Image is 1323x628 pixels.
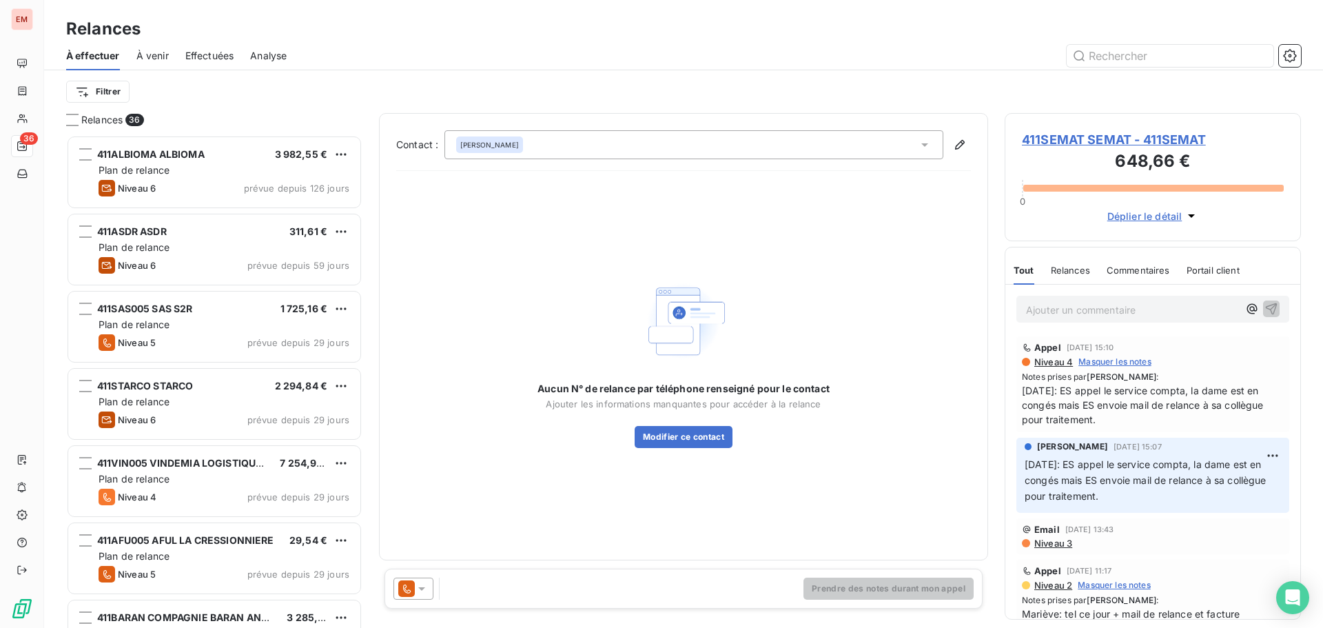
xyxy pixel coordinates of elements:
span: Relances [81,113,123,127]
span: prévue depuis 29 jours [247,492,349,503]
span: Analyse [250,49,287,63]
div: EM [11,8,33,30]
span: Niveau 5 [118,569,156,580]
span: Commentaires [1107,265,1170,276]
span: 3 285,77 € [287,611,338,623]
span: 0 [1020,196,1025,207]
span: 411SAS005 SAS S2R [97,303,193,314]
span: prévue depuis 29 jours [247,414,349,425]
span: Tout [1014,265,1034,276]
h3: Relances [66,17,141,41]
span: 411ASDR ASDR [97,225,167,237]
span: Niveau 6 [118,260,156,271]
img: Logo LeanPay [11,598,33,620]
span: Plan de relance [99,396,170,407]
span: Niveau 3 [1033,538,1072,549]
span: [DATE] 15:10 [1067,343,1114,352]
span: Niveau 5 [118,337,156,348]
input: Rechercher [1067,45,1273,67]
span: 411ALBIOMA ALBIOMA [97,148,205,160]
label: Contact : [396,138,444,152]
div: grid [66,135,362,628]
span: Plan de relance [99,318,170,330]
span: Plan de relance [99,473,170,485]
span: 411STARCO STARCO [97,380,193,392]
span: prévue depuis 29 jours [247,569,349,580]
span: Effectuées [185,49,234,63]
span: Plan de relance [99,164,170,176]
span: [PERSON_NAME] [1087,595,1156,605]
span: [DATE] 15:07 [1114,443,1162,451]
span: Aucun N° de relance par téléphone renseigné pour le contact [537,382,830,396]
span: [DATE]: ES appel le service compta, la dame est en congés mais ES envoie mail de relance à sa col... [1022,383,1284,427]
span: À venir [136,49,169,63]
span: 29,54 € [289,534,327,546]
span: Niveau 4 [118,492,156,503]
h3: 648,66 € [1022,149,1284,176]
span: Appel [1034,342,1061,353]
span: [DATE]: ES appel le service compta, la dame est en congés mais ES envoie mail de relance à sa col... [1025,458,1269,502]
span: Email [1034,524,1060,535]
span: [PERSON_NAME] [460,140,519,150]
span: [PERSON_NAME] [1087,372,1156,382]
span: prévue depuis 126 jours [244,183,349,194]
span: Masquer les notes [1078,579,1151,591]
span: [DATE] 13:43 [1065,525,1114,534]
span: 7 254,96 € [280,457,332,469]
span: Mariève: tel ce jour + mail de relance et facture [1022,607,1284,621]
span: 411BARAN COMPAGNIE BARAN AND CO INVEST [97,611,324,623]
span: Notes prises par : [1022,371,1284,383]
a: 36 [11,135,32,157]
span: Niveau 6 [118,183,156,194]
button: Déplier le détail [1103,208,1203,224]
span: À effectuer [66,49,120,63]
button: Prendre des notes durant mon appel [803,578,974,600]
span: [DATE] 11:17 [1067,567,1112,575]
span: Ajouter les informations manquantes pour accéder à la relance [546,398,821,409]
span: Portail client [1187,265,1240,276]
span: 1 725,16 € [280,303,328,314]
span: prévue depuis 59 jours [247,260,349,271]
span: Masquer les notes [1078,356,1151,368]
span: Notes prises par : [1022,594,1284,607]
span: prévue depuis 29 jours [247,337,349,348]
span: Déplier le détail [1107,209,1182,223]
span: Niveau 4 [1033,356,1073,367]
span: Plan de relance [99,550,170,562]
span: [PERSON_NAME] [1037,440,1108,453]
span: Relances [1051,265,1090,276]
span: Niveau 6 [118,414,156,425]
div: Open Intercom Messenger [1276,581,1309,614]
img: Empty state [639,277,728,366]
span: 36 [125,114,143,126]
span: 411AFU005 AFUL LA CRESSIONNIERE [97,534,274,546]
span: 3 982,55 € [275,148,328,160]
span: 411VIN005 VINDEMIA LOGISTIQUE / VL1 [97,457,286,469]
span: 2 294,84 € [275,380,328,392]
span: Appel [1034,565,1061,576]
span: 36 [20,132,38,145]
span: Plan de relance [99,241,170,253]
button: Modifier ce contact [635,426,732,448]
span: Niveau 2 [1033,580,1072,591]
span: 411SEMAT SEMAT - 411SEMAT [1022,130,1284,149]
button: Filtrer [66,81,130,103]
span: 311,61 € [289,225,327,237]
